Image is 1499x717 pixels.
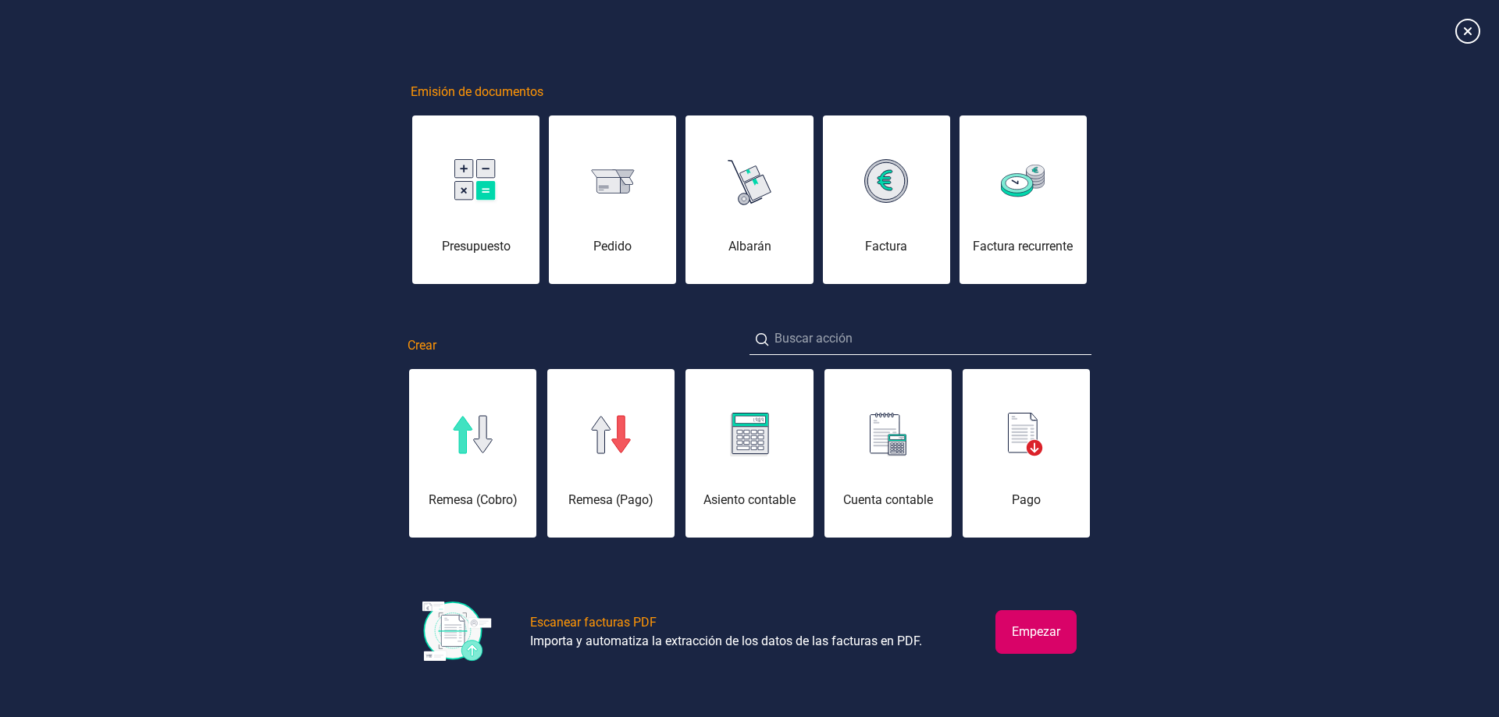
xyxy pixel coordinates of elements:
[685,237,813,256] div: Albarán
[412,237,539,256] div: Presupuesto
[864,159,908,203] img: img-factura.svg
[530,632,922,651] div: Importa y automatiza la extracción de los datos de las facturas en PDF.
[422,602,493,662] img: img-escanear-facturas-pdf.svg
[824,491,952,509] div: Cuenta contable
[1008,413,1044,456] img: img-pago.svg
[685,491,813,509] div: Asiento contable
[454,159,498,204] img: img-presupuesto.svg
[549,237,676,256] div: Pedido
[591,169,635,193] img: img-pedido.svg
[728,154,771,208] img: img-albaran.svg
[1001,165,1045,197] img: img-factura-recurrente.svg
[409,491,536,509] div: Remesa (Cobro)
[749,323,1091,355] input: Buscar acción
[453,415,493,454] img: img-remesa-cobro.svg
[730,413,769,456] img: img-asiento-contable.svg
[995,610,1077,654] button: Empezar
[591,415,632,454] img: img-remesa-pago.svg
[408,336,436,355] span: Crear
[870,413,906,456] img: img-cuenta-contable.svg
[530,613,657,632] div: Escanear facturas PDF
[547,491,675,509] div: Remesa (Pago)
[823,237,950,256] div: Factura
[963,491,1090,509] div: Pago
[960,237,1087,256] div: Factura recurrente
[411,83,543,101] span: Emisión de documentos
